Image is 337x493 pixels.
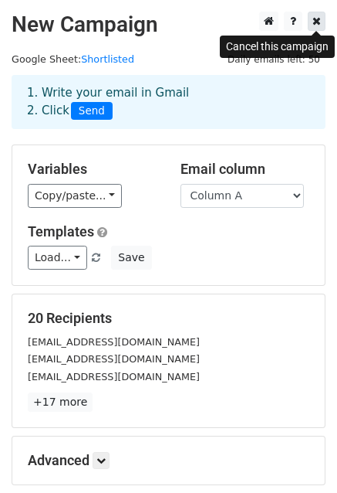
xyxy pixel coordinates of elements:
small: Google Sheet: [12,53,134,65]
small: [EMAIL_ADDRESS][DOMAIN_NAME] [28,371,200,382]
button: Save [111,246,151,270]
a: Daily emails left: 50 [222,53,325,65]
h5: Variables [28,161,157,178]
a: +17 more [28,393,93,412]
h5: Advanced [28,452,309,469]
span: Send [71,102,113,121]
h5: Email column [180,161,310,178]
div: Cancel this campaign [220,36,335,58]
small: [EMAIL_ADDRESS][DOMAIN_NAME] [28,336,200,348]
a: Templates [28,223,94,240]
a: Shortlisted [81,53,134,65]
small: [EMAIL_ADDRESS][DOMAIN_NAME] [28,353,200,365]
iframe: Chat Widget [260,419,337,493]
a: Load... [28,246,87,270]
a: Copy/paste... [28,184,122,208]
div: 1. Write your email in Gmail 2. Click [15,84,322,120]
h2: New Campaign [12,12,325,38]
h5: 20 Recipients [28,310,309,327]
